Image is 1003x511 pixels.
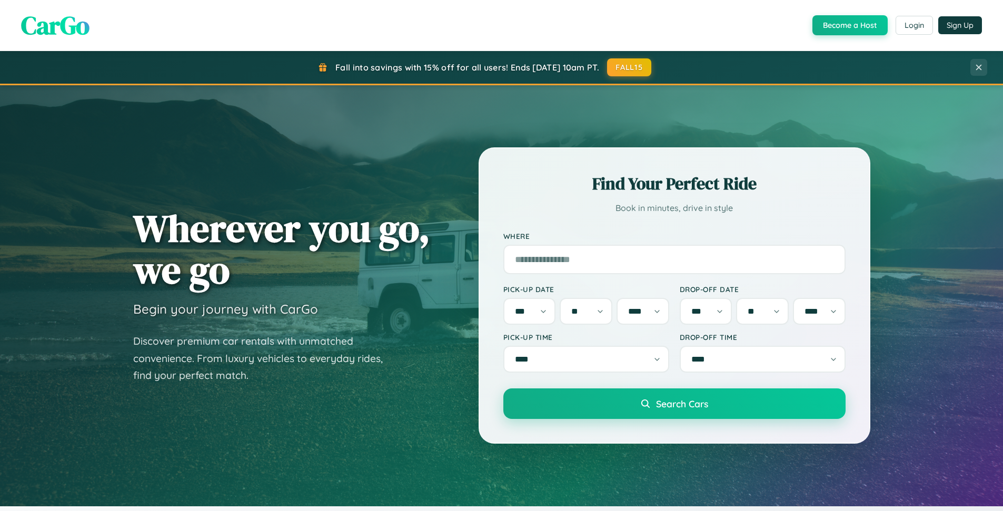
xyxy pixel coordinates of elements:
[503,201,846,216] p: Book in minutes, drive in style
[656,398,708,409] span: Search Cars
[896,16,933,35] button: Login
[503,388,846,419] button: Search Cars
[503,232,846,241] label: Where
[133,333,396,384] p: Discover premium car rentals with unmatched convenience. From luxury vehicles to everyday rides, ...
[680,333,846,342] label: Drop-off Time
[133,301,318,317] h3: Begin your journey with CarGo
[938,16,982,34] button: Sign Up
[133,207,430,290] h1: Wherever you go, we go
[335,62,599,73] span: Fall into savings with 15% off for all users! Ends [DATE] 10am PT.
[607,58,651,76] button: FALL15
[812,15,888,35] button: Become a Host
[680,285,846,294] label: Drop-off Date
[503,333,669,342] label: Pick-up Time
[503,172,846,195] h2: Find Your Perfect Ride
[21,8,90,43] span: CarGo
[503,285,669,294] label: Pick-up Date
